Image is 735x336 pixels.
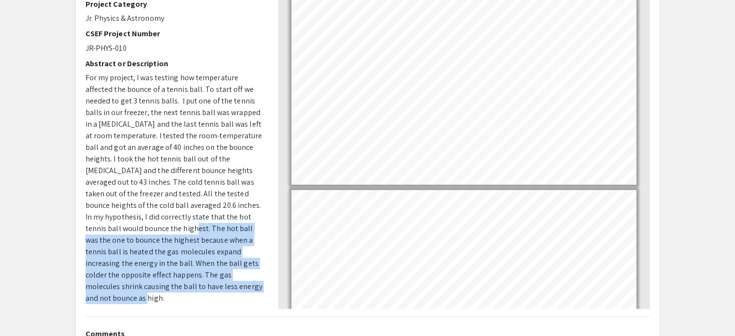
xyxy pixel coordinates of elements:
h2: Abstract or Description [86,59,264,68]
p: JR-PHYS-010 [86,43,264,54]
iframe: Chat [7,292,41,329]
p: Jr. Physics & Astronomy [86,13,264,24]
h2: CSEF Project Number [86,29,264,38]
span: For my project, I was testing how temperature affected the bounce of a tennis ball. To start off ... [86,73,262,303]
